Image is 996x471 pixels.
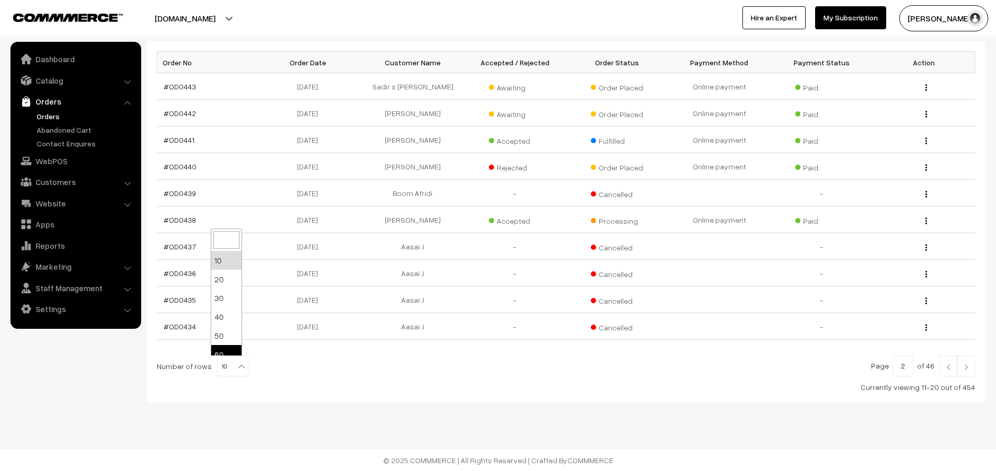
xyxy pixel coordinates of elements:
[591,319,643,333] span: Cancelled
[362,180,464,206] td: Boom Afridi
[899,5,988,31] button: [PERSON_NAME] D
[13,152,138,170] a: WebPOS
[464,260,566,286] td: -
[211,307,242,326] li: 40
[873,52,975,73] th: Action
[815,6,886,29] a: My Subscription
[362,260,464,286] td: Aasai J
[259,100,362,127] td: [DATE]
[961,364,971,370] img: Right
[164,242,196,251] a: #OD0437
[259,180,362,206] td: [DATE]
[668,73,771,100] td: Online payment
[925,137,927,144] img: Menu
[795,159,848,173] span: Paid
[362,233,464,260] td: Aasai J
[591,266,643,280] span: Cancelled
[489,133,541,146] span: Accepted
[211,289,242,307] li: 30
[925,244,927,251] img: Menu
[362,73,464,100] td: Sadir s [PERSON_NAME]
[211,270,242,289] li: 20
[13,236,138,255] a: Reports
[591,293,643,306] span: Cancelled
[362,153,464,180] td: [PERSON_NAME]
[13,92,138,111] a: Orders
[362,100,464,127] td: [PERSON_NAME]
[771,233,873,260] td: -
[591,159,643,173] span: Order Placed
[464,286,566,313] td: -
[464,180,566,206] td: -
[157,382,975,393] div: Currently viewing 11-20 out of 454
[795,106,848,120] span: Paid
[13,71,138,90] a: Catalog
[211,251,242,270] li: 10
[771,52,873,73] th: Payment Status
[259,260,362,286] td: [DATE]
[489,213,541,226] span: Accepted
[925,297,927,304] img: Menu
[489,79,541,93] span: Awaiting
[259,233,362,260] td: [DATE]
[591,213,643,226] span: Processing
[157,52,260,73] th: Order No
[925,111,927,118] img: Menu
[917,361,934,370] span: of 46
[591,239,643,253] span: Cancelled
[362,127,464,153] td: [PERSON_NAME]
[164,322,196,331] a: #OD0434
[362,206,464,233] td: [PERSON_NAME]
[34,111,138,122] a: Orders
[164,135,194,144] a: #OD0441
[13,279,138,297] a: Staff Management
[13,14,123,21] img: COMMMERCE
[871,361,889,370] span: Page
[13,215,138,234] a: Apps
[795,213,848,226] span: Paid
[591,186,643,200] span: Cancelled
[591,133,643,146] span: Fulfilled
[489,159,541,173] span: Rejected
[925,191,927,198] img: Menu
[489,106,541,120] span: Awaiting
[13,173,138,191] a: Customers
[566,52,669,73] th: Order Status
[742,6,806,29] a: Hire an Expert
[771,260,873,286] td: -
[925,324,927,331] img: Menu
[259,52,362,73] th: Order Date
[13,257,138,276] a: Marketing
[464,52,566,73] th: Accepted / Rejected
[668,206,771,233] td: Online payment
[362,313,464,340] td: Aasai J
[362,52,464,73] th: Customer Name
[157,361,212,372] span: Number of rows
[925,164,927,171] img: Menu
[362,286,464,313] td: Aasai J
[795,79,848,93] span: Paid
[34,138,138,149] a: Contact Enquires
[13,10,105,23] a: COMMMERCE
[259,313,362,340] td: [DATE]
[591,106,643,120] span: Order Placed
[967,10,983,26] img: user
[668,127,771,153] td: Online payment
[13,300,138,318] a: Settings
[771,180,873,206] td: -
[925,84,927,91] img: Menu
[164,295,196,304] a: #OD0435
[211,326,242,345] li: 50
[164,269,196,278] a: #OD0436
[668,52,771,73] th: Payment Method
[13,50,138,68] a: Dashboard
[164,189,196,198] a: #OD0439
[34,124,138,135] a: Abandoned Cart
[164,109,196,118] a: #OD0442
[567,456,613,465] a: COMMMERCE
[259,286,362,313] td: [DATE]
[944,364,953,370] img: Left
[668,153,771,180] td: Online payment
[591,79,643,93] span: Order Placed
[668,100,771,127] td: Online payment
